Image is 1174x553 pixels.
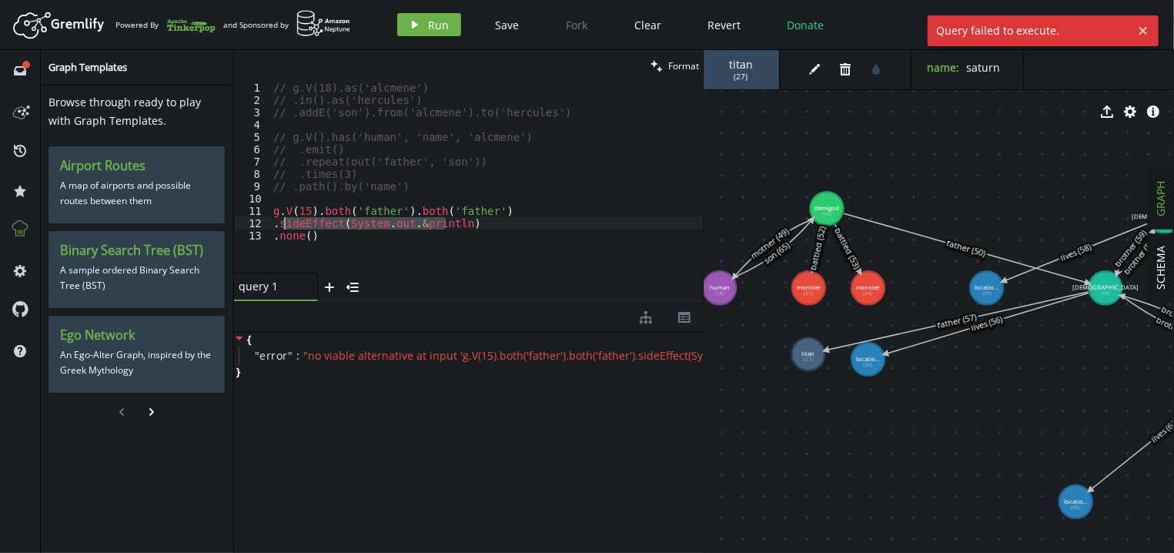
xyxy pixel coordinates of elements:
div: 11 [234,205,270,217]
span: } [234,365,240,379]
div: 3 [234,106,270,119]
button: Donate [776,13,836,36]
button: Run [397,13,461,36]
span: : [297,349,300,363]
span: Donate [788,18,824,32]
div: 12 [234,217,270,230]
h3: Binary Search Tree (BST) [60,243,213,259]
img: AWS Neptune [296,10,351,37]
tspan: monster [856,283,881,291]
span: Query failed to execute. [928,15,1132,46]
div: and Sponsored by [223,10,351,39]
p: A map of airports and possible routes between them [60,174,213,213]
span: Fork [567,18,588,32]
tspan: monster [797,283,821,291]
span: " [288,348,293,363]
tspan: (27) [804,356,813,363]
tspan: [DEMOGRAPHIC_DATA] [1072,283,1139,291]
span: Run [429,18,450,32]
tspan: human [710,283,730,291]
span: saturn [966,60,1000,75]
tspan: locatio... [975,283,998,291]
h3: Airport Routes [60,158,213,174]
tspan: locatio... [856,355,880,363]
button: Format [646,50,704,82]
button: Revert [697,13,753,36]
tspan: demigod [814,204,839,212]
text: lives (56) [969,313,1004,334]
div: 9 [234,180,270,193]
text: battled (52) [807,225,828,271]
p: A sample ordered Binary Search Tree (BST) [60,259,213,297]
span: " no viable alternative at input 'g.V(15).both('father').both('father').sideEffect(System' " [304,348,736,363]
tspan: (18) [715,290,724,297]
span: Save [496,18,520,32]
tspan: titan [801,350,814,357]
p: An Ego-Alter Graph, inspired by the Greek Mythology [60,344,213,382]
button: Sign In [1112,13,1162,36]
div: 5 [234,131,270,143]
div: 8 [234,168,270,180]
span: error [260,349,289,363]
button: Clear [624,13,674,36]
span: { [247,333,251,347]
tspan: (33) [1101,290,1110,297]
tspan: (21) [804,290,813,297]
span: ( 27 ) [734,72,748,82]
div: 4 [234,119,270,131]
span: GRAPH [1154,182,1169,217]
tspan: (39) [982,290,992,297]
div: 13 [234,230,270,242]
text: father (57) [936,311,978,331]
tspan: (15) [822,210,831,217]
tspan: (24) [863,290,872,297]
text: father (50) [945,237,987,260]
tspan: (45) [1071,504,1080,511]
div: 1 [234,82,270,94]
button: Fork [554,13,600,36]
span: Clear [635,18,662,32]
span: SCHEMA [1154,246,1169,290]
div: 6 [234,143,270,156]
span: Format [668,59,699,72]
span: Revert [708,18,741,32]
label: name : [927,60,959,75]
div: Powered By [115,12,216,39]
span: titan [718,58,764,72]
div: 7 [234,156,270,168]
span: query 1 [239,280,300,293]
button: Save [484,13,531,36]
div: 2 [234,94,270,106]
span: Browse through ready to play with Graph Templates. [48,95,201,128]
h3: Ego Network [60,327,213,344]
div: 10 [234,193,270,205]
span: " [255,348,260,363]
tspan: (30) [863,361,872,368]
tspan: locatio... [1064,498,1088,505]
span: Graph Templates [48,60,127,74]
